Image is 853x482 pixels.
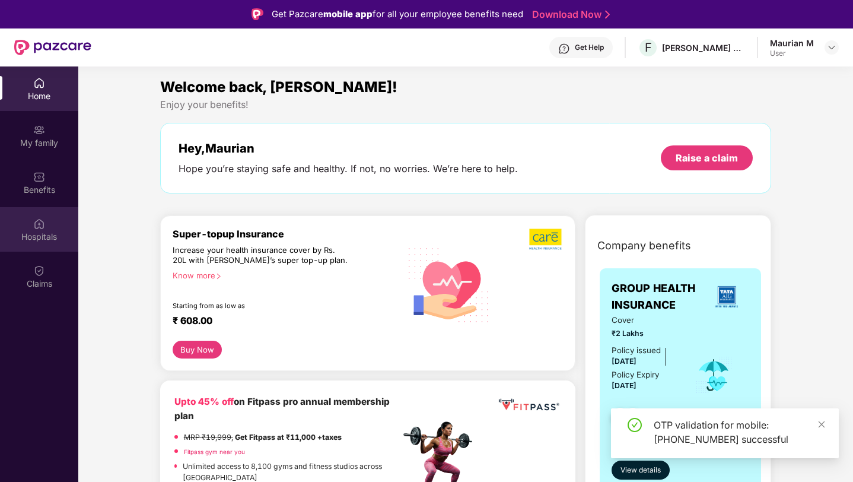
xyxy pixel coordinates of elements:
[612,314,679,326] span: Cover
[14,40,91,55] img: New Pazcare Logo
[597,237,691,254] span: Company benefits
[179,141,518,156] div: Hey, Maurian
[606,404,635,433] img: svg+xml;base64,PHN2ZyB4bWxucz0iaHR0cDovL3d3dy53My5vcmcvMjAwMC9zdmciIHdpZHRoPSI0OC45NDMiIGhlaWdodD...
[612,381,636,390] span: [DATE]
[400,234,498,334] img: svg+xml;base64,PHN2ZyB4bWxucz0iaHR0cDovL3d3dy53My5vcmcvMjAwMC9zdmciIHhtbG5zOnhsaW5rPSJodHRwOi8vd3...
[618,404,647,433] img: svg+xml;base64,PHN2ZyB4bWxucz0iaHR0cDovL3d3dy53My5vcmcvMjAwMC9zdmciIHdpZHRoPSI0OC45NDMiIGhlaWdodD...
[529,228,563,250] img: b5dec4f62d2307b9de63beb79f102df3.png
[33,265,45,277] img: svg+xml;base64,PHN2ZyBpZD0iQ2xhaW0iIHhtbG5zPSJodHRwOi8vd3d3LnczLm9yZy8yMDAwL3N2ZyIgd2lkdGg9IjIwIi...
[173,341,222,359] button: Buy Now
[184,433,233,442] del: MRP ₹19,999,
[272,7,523,21] div: Get Pazcare for all your employee benefits need
[33,77,45,89] img: svg+xml;base64,PHN2ZyBpZD0iSG9tZSIgeG1sbnM9Imh0dHA6Ly93d3cudzMub3JnLzIwMDAvc3ZnIiB3aWR0aD0iMjAiIG...
[558,43,570,55] img: svg+xml;base64,PHN2ZyBpZD0iSGVscC0zMngzMiIgeG1sbnM9Imh0dHA6Ly93d3cudzMub3JnLzIwMDAvc3ZnIiB3aWR0aD...
[532,8,606,21] a: Download Now
[235,433,342,442] strong: Get Fitpass at ₹11,000 +taxes
[33,124,45,136] img: svg+xml;base64,PHN2ZyB3aWR0aD0iMjAiIGhlaWdodD0iMjAiIHZpZXdCb3g9IjAgMCAyMCAyMCIgZmlsbD0ibm9uZSIgeG...
[173,245,349,266] div: Increase your health insurance cover by Rs. 20L with [PERSON_NAME]’s super top-up plan.
[184,448,245,455] a: Fitpass gym near you
[605,8,610,21] img: Stroke
[252,8,263,20] img: Logo
[215,273,222,280] span: right
[770,49,814,58] div: User
[323,8,373,20] strong: mobile app
[160,99,772,111] div: Enjoy your benefits!
[612,328,679,339] span: ₹2 Lakhs
[662,42,745,53] div: [PERSON_NAME] & [PERSON_NAME] Labs Private Limited
[575,43,604,52] div: Get Help
[676,151,738,164] div: Raise a claim
[173,302,350,310] div: Starting from as low as
[695,356,733,395] img: icon
[612,280,704,314] span: GROUP HEALTH INSURANCE
[817,420,826,429] span: close
[173,315,389,329] div: ₹ 608.00
[179,163,518,175] div: Hope you’re staying safe and healthy. If not, no worries. We’re here to help.
[174,396,234,407] b: Upto 45% off
[496,395,561,415] img: fppp.png
[827,43,836,52] img: svg+xml;base64,PHN2ZyBpZD0iRHJvcGRvd24tMzJ4MzIiIHhtbG5zPSJodHRwOi8vd3d3LnczLm9yZy8yMDAwL3N2ZyIgd2...
[770,37,814,49] div: Maurian M
[174,396,390,421] b: on Fitpass pro annual membership plan
[711,281,743,313] img: insurerLogo
[612,344,661,357] div: Policy issued
[654,418,825,446] div: OTP validation for mobile: [PHONE_NUMBER] successful
[173,271,393,279] div: Know more
[645,40,652,55] span: F
[620,465,661,476] span: View details
[612,369,659,381] div: Policy Expiry
[612,357,636,366] span: [DATE]
[173,228,400,240] div: Super-topup Insurance
[33,218,45,230] img: svg+xml;base64,PHN2ZyBpZD0iSG9zcGl0YWxzIiB4bWxucz0iaHR0cDovL3d3dy53My5vcmcvMjAwMC9zdmciIHdpZHRoPS...
[612,461,670,480] button: View details
[33,171,45,183] img: svg+xml;base64,PHN2ZyBpZD0iQmVuZWZpdHMiIHhtbG5zPSJodHRwOi8vd3d3LnczLm9yZy8yMDAwL3N2ZyIgd2lkdGg9Ij...
[160,78,397,96] span: Welcome back, [PERSON_NAME]!
[628,418,642,432] span: check-circle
